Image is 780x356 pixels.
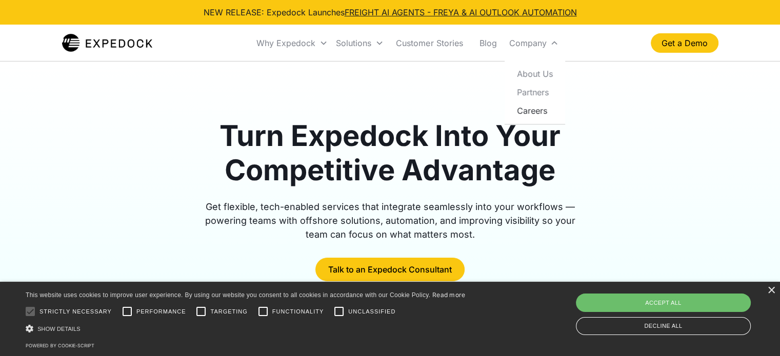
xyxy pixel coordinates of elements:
div: Get flexible, tech-enabled services that integrate seamlessly into your workflows — powering team... [193,200,587,241]
span: Targeting [210,307,247,316]
div: NEW RELEASE: Expedock Launches [204,6,577,18]
img: Expedock Logo [62,33,153,53]
div: Accept all [576,294,751,312]
div: Close [767,287,775,295]
div: Company [505,26,563,60]
iframe: Chat Widget [729,307,780,356]
h1: Turn Expedock Into Your Competitive Advantage [193,119,587,187]
span: Show details [37,326,81,332]
a: About Us [509,65,561,83]
a: Powered by cookie-script [26,343,94,348]
div: Why Expedock [256,38,315,48]
div: Solutions [336,38,371,48]
nav: Company [505,60,565,124]
a: FREIGHT AI AGENTS - FREYA & AI OUTLOOK AUTOMATION [345,7,577,17]
a: Get a Demo [651,33,718,53]
div: Show details [26,323,466,334]
div: Solutions [332,26,388,60]
a: Read more [432,291,466,299]
div: Company [509,38,546,48]
a: home [62,33,153,53]
a: Blog [471,26,505,60]
a: Customer Stories [388,26,471,60]
a: Talk to an Expedock Consultant [315,258,465,281]
a: Careers [509,101,561,120]
a: Partners [509,83,561,101]
span: Strictly necessary [39,307,112,316]
span: Performance [136,307,186,316]
span: Functionality [272,307,324,316]
span: Unclassified [348,307,395,316]
div: Decline all [576,317,751,335]
span: This website uses cookies to improve user experience. By using our website you consent to all coo... [26,291,430,299]
div: Why Expedock [252,26,332,60]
